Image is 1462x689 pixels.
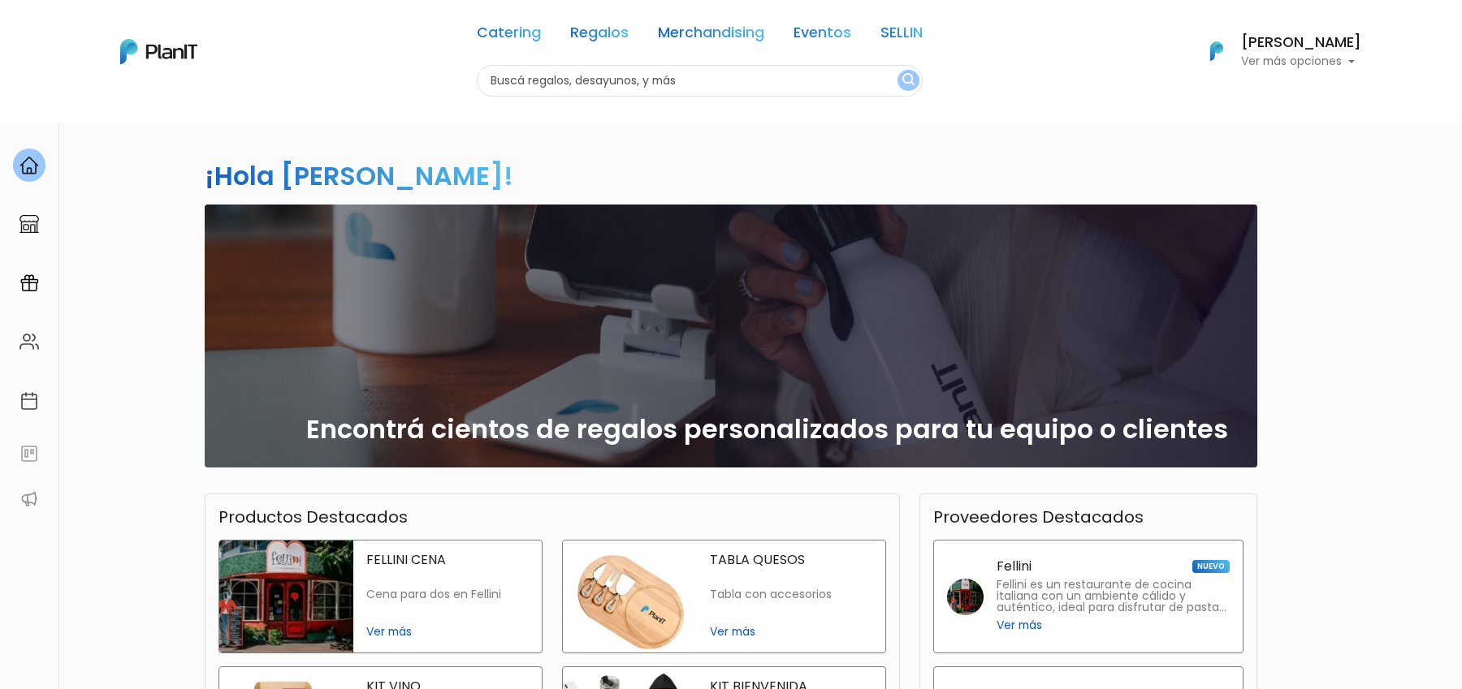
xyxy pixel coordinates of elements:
[19,156,39,175] img: home-e721727adea9d79c4d83392d1f703f7f8bce08238fde08b1acbfd93340b81755.svg
[1192,560,1230,573] span: NUEVO
[218,540,543,653] a: fellini cena FELLINI CENA Cena para dos en Fellini Ver más
[880,26,923,45] a: SELLIN
[477,65,923,97] input: Buscá regalos, desayunos, y más
[933,507,1144,527] h3: Proveedores Destacados
[1189,30,1361,72] button: PlanIt Logo [PERSON_NAME] Ver más opciones
[205,157,513,194] h2: ¡Hola [PERSON_NAME]!
[997,560,1032,573] p: Fellini
[366,553,529,566] p: FELLINI CENA
[563,540,697,652] img: tabla quesos
[218,507,408,527] h3: Productos Destacados
[120,39,197,64] img: PlanIt Logo
[562,540,886,653] a: tabla quesos TABLA QUESOS Tabla con accesorios Ver más
[794,26,851,45] a: Eventos
[997,579,1230,614] p: Fellini es un restaurante de cocina italiana con un ambiente cálido y auténtico, ideal para disfr...
[19,391,39,411] img: calendar-87d922413cdce8b2cf7b7f5f62616a5cf9e4887200fb71536465627b3292af00.svg
[997,617,1042,634] span: Ver más
[710,588,872,601] p: Tabla con accesorios
[19,214,39,234] img: marketplace-4ceaa7011d94191e9ded77b95e3339b90024bf715f7c57f8cf31f2d8c509eaba.svg
[19,273,39,293] img: campaigns-02234683943229c281be62815700db0a1741e53638e28bf9629b52c665b00959.svg
[366,588,529,601] p: Cena para dos en Fellini
[710,623,872,640] span: Ver más
[19,444,39,463] img: feedback-78b5a0c8f98aac82b08bfc38622c3050aee476f2c9584af64705fc4e61158814.svg
[19,332,39,351] img: people-662611757002400ad9ed0e3c099ab2801c6687ba6c219adb57efc949bc21e19d.svg
[570,26,629,45] a: Regalos
[366,623,529,640] span: Ver más
[477,26,541,45] a: Catering
[219,540,353,652] img: fellini cena
[710,553,872,566] p: TABLA QUESOS
[1241,36,1361,50] h6: [PERSON_NAME]
[19,489,39,509] img: partners-52edf745621dab592f3b2c58e3bca9d71375a7ef29c3b500c9f145b62cc070d4.svg
[902,73,915,88] img: search_button-432b6d5273f82d61273b3651a40e1bd1b912527efae98b1b7a1b2c0702e16a8d.svg
[658,26,764,45] a: Merchandising
[933,540,1244,653] a: Fellini NUEVO Fellini es un restaurante de cocina italiana con un ambiente cálido y auténtico, id...
[1199,33,1235,69] img: PlanIt Logo
[306,414,1228,445] h2: Encontrá cientos de regalos personalizados para tu equipo o clientes
[947,579,984,615] img: fellini
[1241,56,1361,67] p: Ver más opciones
